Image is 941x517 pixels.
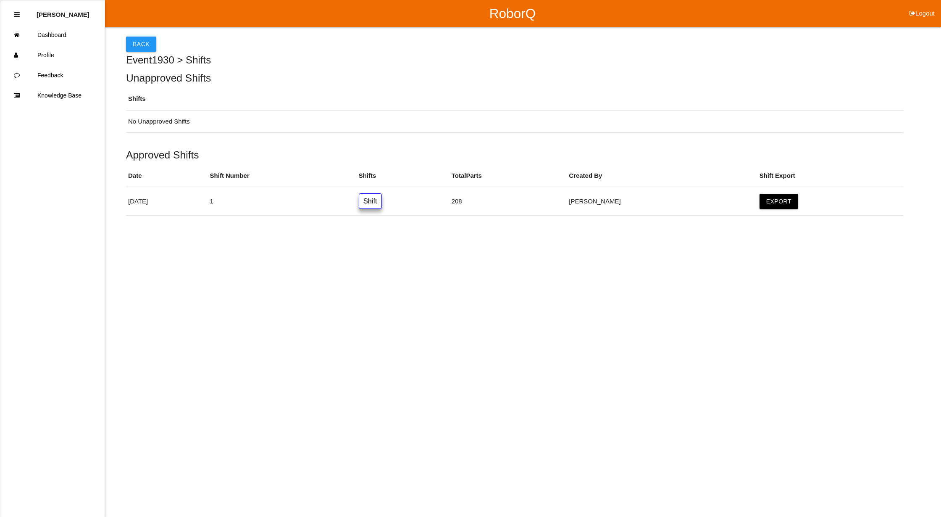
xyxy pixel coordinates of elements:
[126,37,156,52] button: Back
[567,165,757,187] th: Created By
[449,187,567,216] td: 208
[208,165,357,187] th: Shift Number
[208,187,357,216] td: 1
[357,165,449,187] th: Shifts
[126,72,903,84] h5: Unapproved Shifts
[757,165,904,187] th: Shift Export
[126,149,903,161] h5: Approved Shifts
[449,165,567,187] th: Total Parts
[126,55,903,66] h4: Event 1930 > Shifts
[760,194,798,209] button: Export
[359,193,382,209] a: Shift
[37,5,89,18] p: Diana Harris
[126,88,903,110] th: Shifts
[126,110,903,133] td: No Unapproved Shifts
[126,187,208,216] td: [DATE]
[0,65,105,85] a: Feedback
[0,25,105,45] a: Dashboard
[0,85,105,106] a: Knowledge Base
[0,45,105,65] a: Profile
[126,165,208,187] th: Date
[567,187,757,216] td: [PERSON_NAME]
[14,5,20,25] div: Close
